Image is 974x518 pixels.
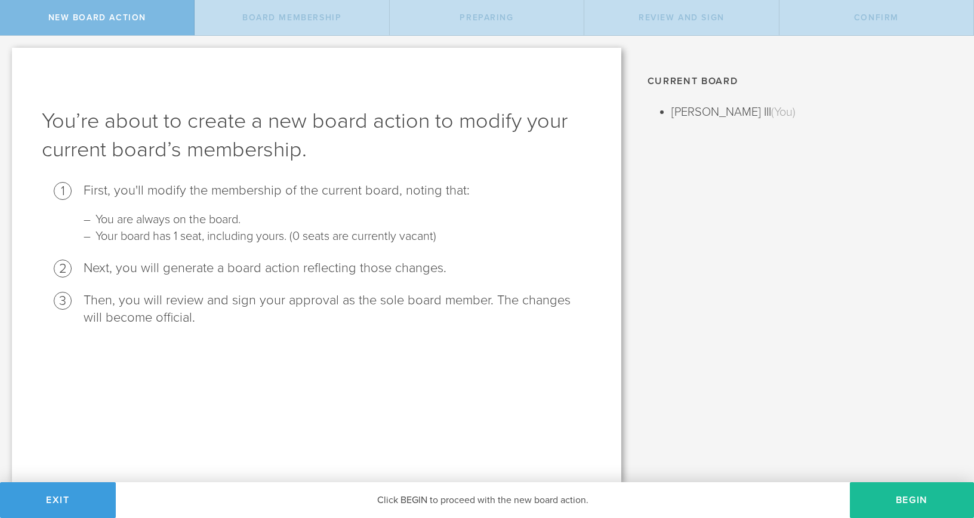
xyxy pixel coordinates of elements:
div: Click BEGIN to proceed with the new board action. [116,482,850,518]
li: Next, you will generate a board action reflecting those changes. [84,260,591,277]
span: New Board Action [48,13,146,23]
li: Your board has 1 seat, including yours. (0 seats are currently vacant) [95,228,580,245]
span: Exit [46,494,70,506]
li: You are always on the board. [95,211,580,228]
span: Confirm [854,13,899,23]
li: [PERSON_NAME] III [671,103,956,122]
li: Then, you will review and sign your approval as the sole board member. The changes will become of... [84,292,591,326]
button: Begin [850,482,974,518]
h1: Current Board [648,72,956,91]
span: Preparing [460,13,513,23]
h1: You’re about to create a new board action to modify your current board’s membership. [42,107,591,164]
span: (You) [771,105,796,119]
span: Review and Sign [639,13,725,23]
div: First, you'll modify the membership of the current board, noting that: [84,182,591,199]
span: Board Membership [242,13,341,23]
